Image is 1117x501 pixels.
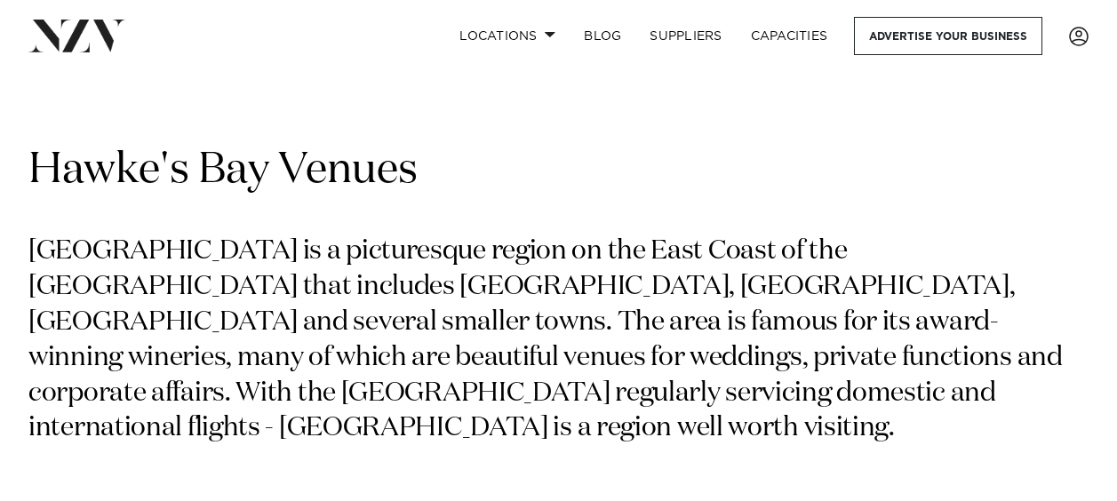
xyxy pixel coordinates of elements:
a: Advertise your business [854,17,1042,55]
p: [GEOGRAPHIC_DATA] is a picturesque region on the East Coast of the [GEOGRAPHIC_DATA] that include... [28,235,1089,447]
a: Capacities [737,17,842,55]
a: BLOG [570,17,635,55]
img: nzv-logo.png [28,20,125,52]
h1: Hawke's Bay Venues [28,143,1089,199]
a: SUPPLIERS [635,17,736,55]
a: Locations [445,17,570,55]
